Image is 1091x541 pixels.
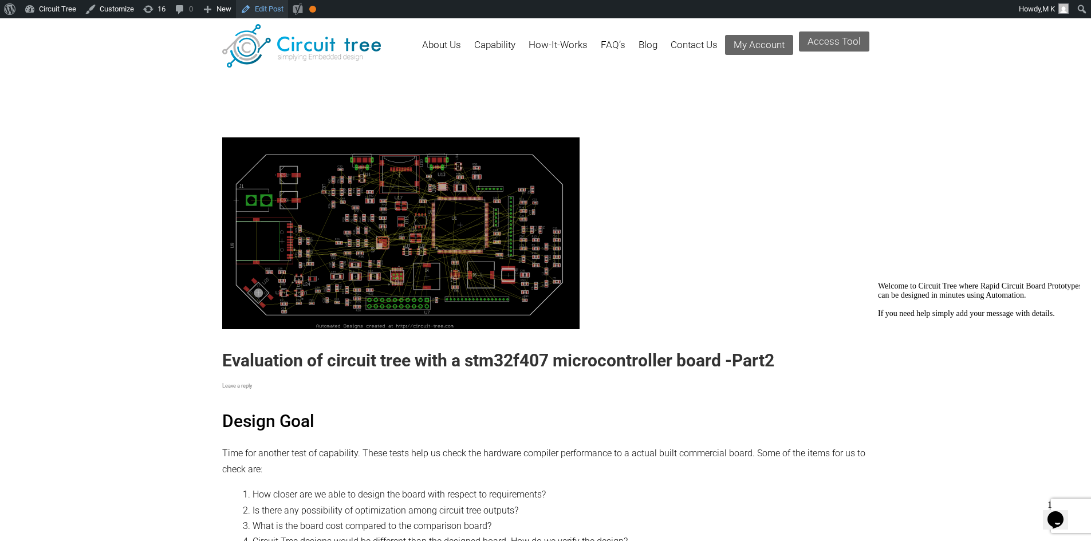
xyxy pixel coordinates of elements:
[222,445,869,477] p: Time for another test of capability. These tests help us check the hardware compiler performance ...
[309,6,316,13] div: OK
[474,31,515,69] a: Capability
[222,350,869,371] h1: Evaluation of circuit tree with a stm32f407 microcontroller board -Part2
[222,382,252,389] a: Leave a reply
[725,35,793,55] a: My Account
[5,5,211,41] div: Welcome to Circuit Tree where Rapid Circuit Board Prototypes can be designed in minutes using Aut...
[422,31,461,69] a: About Us
[1043,495,1080,530] iframe: chat widget
[529,31,588,69] a: How-It-Works
[873,277,1080,489] iframe: chat widget
[222,24,381,68] img: Circuit Tree
[253,487,869,502] li: How closer are we able to design the board with respect to requirements?
[5,5,208,41] span: Welcome to Circuit Tree where Rapid Circuit Board Prototypes can be designed in minutes using Aut...
[639,31,657,69] a: Blog
[253,503,869,518] li: Is there any possibility of optimization among circuit tree outputs?
[1042,5,1055,13] span: M K
[601,31,625,69] a: FAQ’s
[253,518,869,534] li: What is the board cost compared to the comparison board?
[799,31,869,52] a: Access Tool
[671,31,718,69] a: Contact Us
[222,406,869,436] h2: Design Goal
